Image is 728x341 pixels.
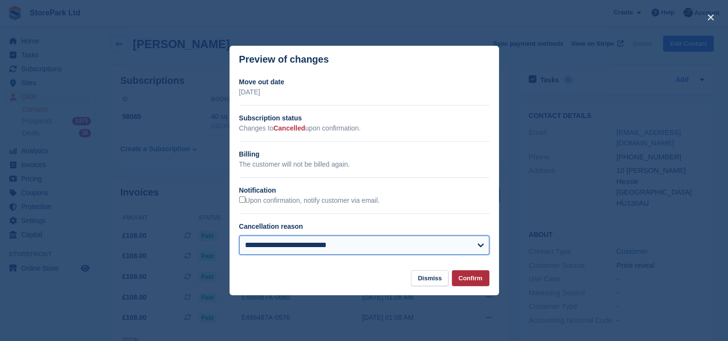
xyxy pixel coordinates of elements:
input: Upon confirmation, notify customer via email. [239,197,245,203]
button: Dismiss [411,270,448,286]
p: Changes to upon confirmation. [239,123,489,133]
span: Cancelled [273,124,305,132]
button: close [703,10,718,25]
h2: Subscription status [239,113,489,123]
p: [DATE] [239,87,489,97]
h2: Billing [239,149,489,159]
label: Cancellation reason [239,223,303,230]
label: Upon confirmation, notify customer via email. [239,197,380,205]
p: The customer will not be billed again. [239,159,489,170]
p: Preview of changes [239,54,329,65]
h2: Move out date [239,77,489,87]
h2: Notification [239,185,489,196]
button: Confirm [452,270,489,286]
